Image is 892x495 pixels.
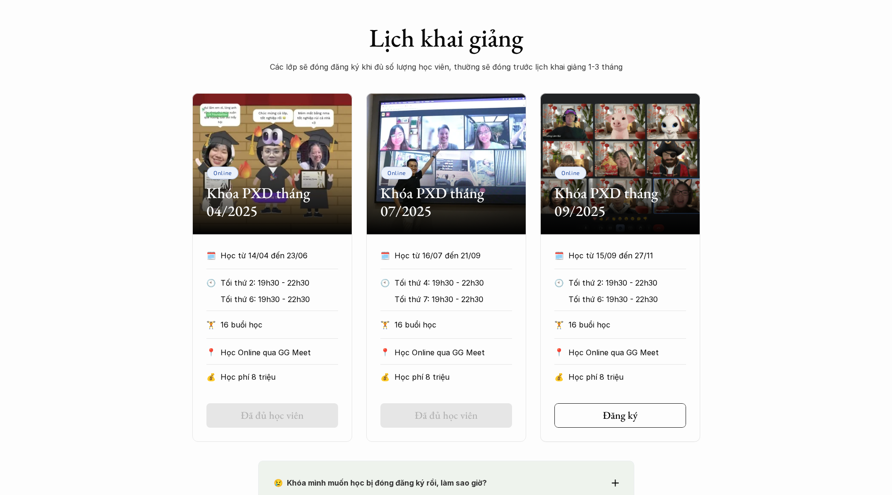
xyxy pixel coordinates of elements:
[395,292,526,306] p: Tối thứ 7: 19h30 - 22h30
[206,248,216,263] p: 🗓️
[380,248,390,263] p: 🗓️
[568,345,686,359] p: Học Online qua GG Meet
[380,184,512,220] h2: Khóa PXD tháng 07/2025
[274,478,487,487] strong: 😢 Khóa mình muốn học bị đóng đăng ký rồi, làm sao giờ?
[561,169,580,176] p: Online
[415,409,478,422] h5: Đã đủ học viên
[221,248,338,263] p: Học từ 14/04 đến 23/06
[554,184,686,220] h2: Khóa PXD tháng 09/2025
[568,370,686,384] p: Học phí 8 triệu
[221,292,352,306] p: Tối thứ 6: 19h30 - 22h30
[380,370,390,384] p: 💰
[380,276,390,290] p: 🕙
[554,318,564,332] p: 🏋️
[568,248,686,263] p: Học từ 15/09 đến 27/11
[554,248,564,263] p: 🗓️
[568,318,686,332] p: 16 buổi học
[395,318,512,332] p: 16 buổi học
[206,184,338,220] h2: Khóa PXD tháng 04/2025
[395,370,512,384] p: Học phí 8 triệu
[568,276,700,290] p: Tối thứ 2: 19h30 - 22h30
[206,348,216,357] p: 📍
[554,276,564,290] p: 🕙
[568,292,700,306] p: Tối thứ 6: 19h30 - 22h30
[387,169,406,176] p: Online
[258,60,634,74] p: Các lớp sẽ đóng đăng ký khi đủ số lượng học viên, thường sẽ đóng trước lịch khai giảng 1-3 tháng
[206,318,216,332] p: 🏋️
[554,348,564,357] p: 📍
[380,318,390,332] p: 🏋️
[213,169,232,176] p: Online
[395,248,512,263] p: Học từ 16/07 đến 21/09
[221,318,338,332] p: 16 buổi học
[221,370,338,384] p: Học phí 8 triệu
[395,276,526,290] p: Tối thứ 4: 19h30 - 22h30
[206,276,216,290] p: 🕙
[258,23,634,53] h1: Lịch khai giảng
[603,409,638,422] h5: Đăng ký
[554,403,686,428] a: Đăng ký
[241,409,304,422] h5: Đã đủ học viên
[221,276,352,290] p: Tối thứ 2: 19h30 - 22h30
[380,348,390,357] p: 📍
[395,345,512,359] p: Học Online qua GG Meet
[221,345,338,359] p: Học Online qua GG Meet
[554,370,564,384] p: 💰
[206,370,216,384] p: 💰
